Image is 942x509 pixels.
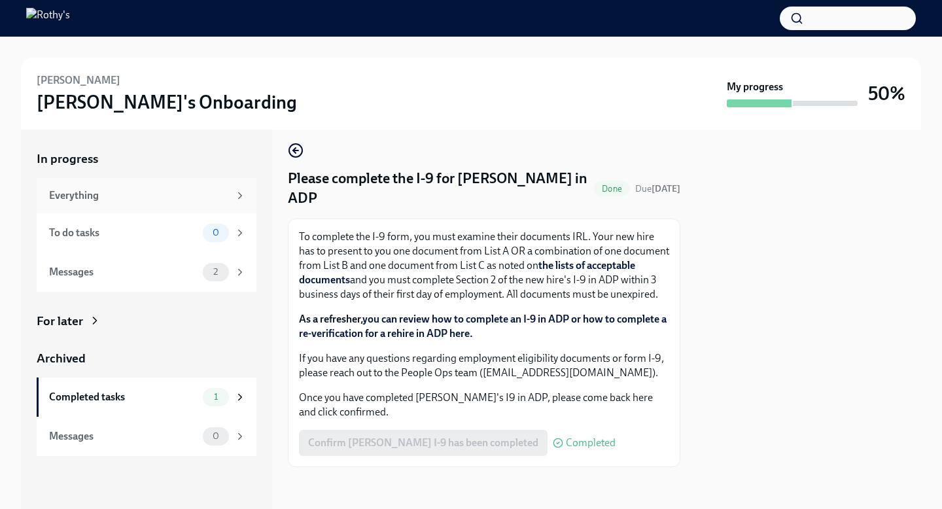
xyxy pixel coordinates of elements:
[299,391,669,419] p: Once you have completed [PERSON_NAME]'s I9 in ADP, please come back here and click confirmed.
[594,184,630,194] span: Done
[566,438,616,448] span: Completed
[299,313,667,340] strong: As a refresher,
[49,265,198,279] div: Messages
[26,8,70,29] img: Rothy's
[206,392,226,402] span: 1
[37,377,256,417] a: Completed tasks1
[652,183,680,194] strong: [DATE]
[37,253,256,292] a: Messages2
[49,390,198,404] div: Completed tasks
[37,417,256,456] a: Messages0
[727,80,783,94] strong: My progress
[37,178,256,213] a: Everything
[299,230,669,302] p: To complete the I-9 form, you must examine their documents IRL. Your new hire has to present to y...
[37,313,256,330] a: For later
[205,431,227,441] span: 0
[49,429,198,444] div: Messages
[37,350,256,367] a: Archived
[635,183,680,194] span: Due
[635,183,680,195] span: September 1st, 2025 12:00
[37,313,83,330] div: For later
[49,226,198,240] div: To do tasks
[37,73,120,88] h6: [PERSON_NAME]
[205,228,227,237] span: 0
[205,267,226,277] span: 2
[37,213,256,253] a: To do tasks0
[288,169,589,208] h4: Please complete the I-9 for [PERSON_NAME] in ADP
[299,313,667,340] a: you can review how to complete an I-9 in ADP or how to complete a re-verification for a rehire in...
[49,188,229,203] div: Everything
[868,82,905,105] h3: 50%
[37,150,256,167] a: In progress
[299,351,669,380] p: If you have any questions regarding employment eligibility documents or form I-9, please reach ou...
[37,90,297,114] h3: [PERSON_NAME]'s Onboarding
